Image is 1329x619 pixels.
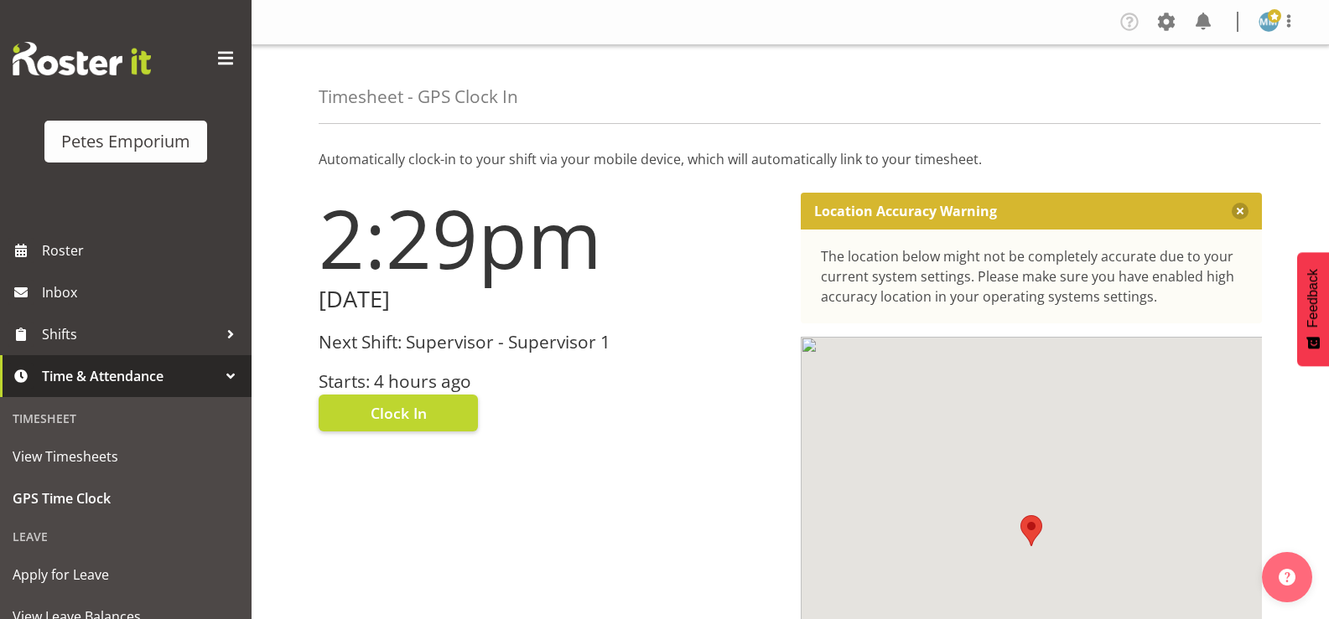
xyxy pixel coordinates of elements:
a: GPS Time Clock [4,477,247,519]
img: help-xxl-2.png [1279,569,1295,585]
span: Apply for Leave [13,562,239,587]
img: Rosterit website logo [13,42,151,75]
button: Close message [1232,203,1249,219]
p: Location Accuracy Warning [814,203,997,219]
img: mandy-mosley3858.jpg [1259,12,1279,32]
h4: Timesheet - GPS Clock In [319,87,518,106]
button: Feedback - Show survey [1297,252,1329,366]
span: Clock In [371,402,427,424]
div: Timesheet [4,401,247,436]
a: Apply for Leave [4,554,247,596]
span: View Timesheets [13,444,239,469]
span: Time & Attendance [42,364,218,389]
h1: 2:29pm [319,193,781,283]
span: Shifts [42,322,218,347]
span: Inbox [42,280,243,305]
div: The location below might not be completely accurate due to your current system settings. Please m... [821,246,1243,307]
h2: [DATE] [319,286,781,312]
div: Leave [4,519,247,554]
a: View Timesheets [4,436,247,477]
h3: Starts: 4 hours ago [319,372,781,391]
span: Feedback [1306,269,1321,328]
span: Roster [42,238,243,263]
div: Petes Emporium [61,129,190,154]
p: Automatically clock-in to your shift via your mobile device, which will automatically link to you... [319,149,1262,169]
button: Clock In [319,395,478,431]
span: GPS Time Clock [13,486,239,511]
h3: Next Shift: Supervisor - Supervisor 1 [319,333,781,352]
